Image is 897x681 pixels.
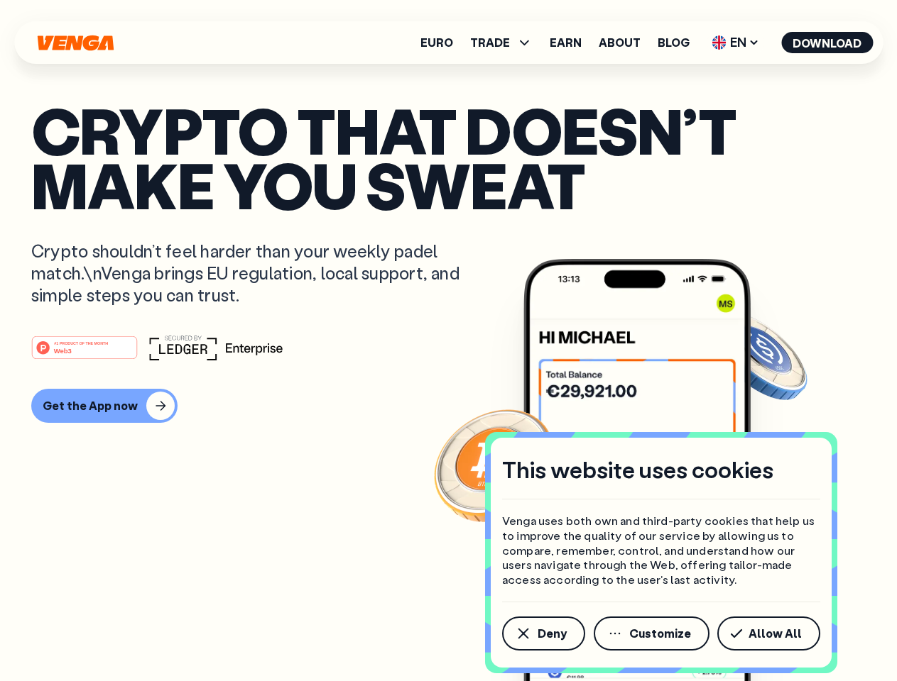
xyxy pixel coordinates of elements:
button: Get the App now [31,389,178,423]
button: Deny [502,616,585,650]
a: #1 PRODUCT OF THE MONTHWeb3 [31,344,138,362]
a: Blog [658,37,690,48]
p: Venga uses both own and third-party cookies that help us to improve the quality of our service by... [502,514,820,587]
span: Allow All [749,628,802,639]
img: USDC coin [708,305,810,407]
span: TRADE [470,37,510,48]
h4: This website uses cookies [502,455,773,485]
a: Earn [550,37,582,48]
tspan: Web3 [54,346,72,354]
span: TRADE [470,34,533,51]
button: Download [781,32,873,53]
a: Get the App now [31,389,866,423]
button: Customize [594,616,710,650]
span: Deny [538,628,567,639]
button: Allow All [717,616,820,650]
img: flag-uk [712,35,726,50]
img: Bitcoin [431,401,559,528]
a: Euro [420,37,453,48]
a: About [599,37,641,48]
svg: Home [36,35,115,51]
p: Crypto that doesn’t make you sweat [31,103,866,211]
tspan: #1 PRODUCT OF THE MONTH [54,340,108,345]
span: EN [707,31,764,54]
span: Customize [629,628,691,639]
div: Get the App now [43,399,138,413]
p: Crypto shouldn’t feel harder than your weekly padel match.\nVenga brings EU regulation, local sup... [31,240,480,306]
